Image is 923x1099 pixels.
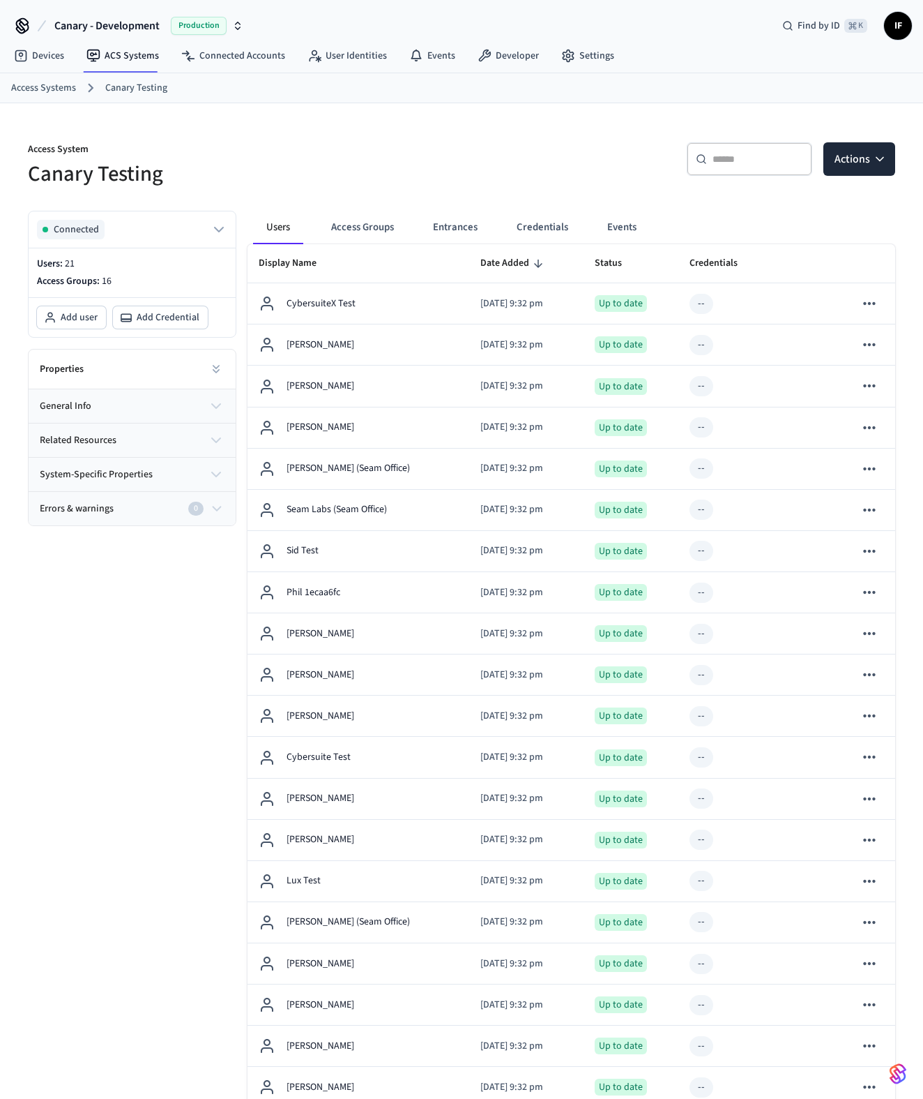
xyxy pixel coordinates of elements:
[798,19,840,33] span: Find by ID
[698,1039,705,1054] div: --
[595,708,647,724] div: Up to date
[595,502,647,518] div: Up to date
[480,461,572,476] p: [DATE] 9:32 pm
[698,791,705,806] div: --
[105,81,167,96] a: Canary Testing
[54,17,160,34] span: Canary - Development
[505,211,579,244] button: Credentials
[422,211,489,244] button: Entrances
[480,627,572,641] p: [DATE] 9:32 pm
[698,915,705,929] div: --
[595,625,647,642] div: Up to date
[137,311,199,324] span: Add Credential
[595,955,647,972] div: Up to date
[287,915,410,929] p: [PERSON_NAME] (Seam Office)
[75,43,170,68] a: ACS Systems
[287,874,321,888] p: Lux Test
[480,1080,572,1095] p: [DATE] 9:32 pm
[480,502,572,517] p: [DATE] 9:32 pm
[287,502,387,517] p: Seam Labs (Seam Office)
[698,544,705,558] div: --
[287,709,354,724] p: [PERSON_NAME]
[480,791,572,806] p: [DATE] 9:32 pm
[595,419,647,436] div: Up to date
[287,668,354,682] p: [PERSON_NAME]
[61,311,98,324] span: Add user
[287,585,340,600] p: Phil 1ecaa6fc
[29,458,236,491] button: system-specific properties
[480,709,572,724] p: [DATE] 9:32 pm
[37,306,106,329] button: Add user
[287,544,319,558] p: Sid Test
[698,461,705,476] div: --
[28,160,453,188] h5: Canary Testing
[398,43,466,68] a: Events
[595,996,647,1013] div: Up to date
[480,750,572,765] p: [DATE] 9:32 pm
[287,998,354,1012] p: [PERSON_NAME]
[40,399,91,414] span: general info
[698,709,705,724] div: --
[320,211,405,244] button: Access Groups
[287,1039,354,1054] p: [PERSON_NAME]
[595,1038,647,1054] div: Up to date
[29,389,236,423] button: general info
[480,253,547,274] span: Date Added
[596,211,648,244] button: Events
[595,832,647,848] div: Up to date
[595,378,647,395] div: Up to date
[29,492,236,525] button: Errors & warnings0
[595,791,647,807] div: Up to date
[698,297,705,311] div: --
[287,1080,354,1095] p: [PERSON_NAME]
[698,1080,705,1095] div: --
[296,43,398,68] a: User Identities
[698,998,705,1012] div: --
[698,832,705,847] div: --
[287,461,410,476] p: [PERSON_NAME] (Seam Office)
[188,502,204,516] div: 0
[480,585,572,600] p: [DATE] 9:32 pm
[11,81,76,96] a: Access Systems
[287,338,354,352] p: [PERSON_NAME]
[287,750,351,765] p: Cybersuite Test
[480,297,572,311] p: [DATE] 9:32 pm
[885,13,910,38] span: IF
[37,274,227,289] p: Access Groups:
[595,253,640,274] span: Status
[253,211,303,244] button: Users
[480,915,572,929] p: [DATE] 9:32 pm
[698,420,705,435] div: --
[29,424,236,457] button: related resources
[698,502,705,517] div: --
[102,274,112,288] span: 16
[40,502,114,516] span: Errors & warnings
[595,336,647,353] div: Up to date
[480,338,572,352] p: [DATE] 9:32 pm
[698,874,705,888] div: --
[259,253,335,274] span: Display Name
[54,223,99,237] span: Connected
[698,585,705,600] div: --
[480,874,572,888] p: [DATE] 9:32 pm
[595,461,647,477] div: Up to date
[595,584,647,601] div: Up to date
[287,627,354,641] p: [PERSON_NAME]
[698,750,705,765] div: --
[595,873,647,890] div: Up to date
[698,338,705,352] div: --
[480,998,572,1012] p: [DATE] 9:32 pm
[890,1063,906,1085] img: SeamLogoGradient.69752ec5.svg
[37,220,227,239] button: Connected
[480,668,572,682] p: [DATE] 9:32 pm
[287,832,354,847] p: [PERSON_NAME]
[3,43,75,68] a: Devices
[771,13,878,38] div: Find by ID⌘ K
[40,468,153,482] span: system-specific properties
[28,142,453,160] p: Access System
[550,43,625,68] a: Settings
[595,1079,647,1096] div: Up to date
[480,832,572,847] p: [DATE] 9:32 pm
[698,379,705,394] div: --
[884,12,912,40] button: IF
